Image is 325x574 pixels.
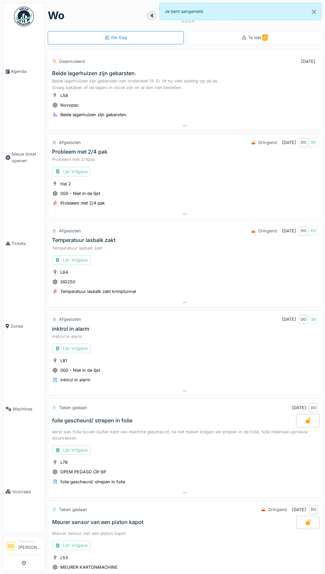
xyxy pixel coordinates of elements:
div: Beide lagerhuizen zijn gebarsten. [52,70,136,76]
div: Temperatuur lasbalk zakt [52,237,115,243]
div: OPEM PEGASO CR-8P [60,469,106,475]
div: Technicus [18,539,42,544]
a: Nieuw ticket openen [3,113,45,202]
div: Beide lagerhuizen zijn gebarsten. [60,112,127,118]
div: 000 - Niet in de lijst [60,367,100,373]
div: Afgesloten [59,139,81,146]
a: Voorraad [3,450,45,533]
div: KV [309,226,318,236]
div: DO [299,226,308,236]
div: Probleem met 2/4pac [52,156,318,163]
div: [DATE] [282,316,296,322]
div: DO [309,505,318,514]
div: [DATE] [282,139,296,146]
div: Afgesloten [59,228,81,234]
span: 0 [262,34,268,41]
div: inktrol in alarm [52,326,89,332]
div: Lijn Vrijgave [52,445,91,455]
div: Temperatuur lasbalk zakt krimptunnel [60,288,136,295]
div: L81 [60,358,67,364]
li: [PERSON_NAME] [18,539,42,553]
div: inktrol in alarm [52,333,318,340]
div: 000 - Niet in de lijst [60,190,100,197]
span: Nieuw ticket openen [12,151,42,164]
div: folie gescheurd/ strepen in folie [60,479,125,485]
div: Dringend [258,228,277,234]
div: Lijn Vrijgave [52,255,91,265]
div: Lijn Vrijgave [52,541,91,550]
a: Machines [3,367,45,450]
div: [DATE] [292,405,306,411]
div: Lijn Vrijgave [52,167,91,176]
div: Je bent aangemeld. [159,3,322,20]
span: Voorraad [12,489,42,495]
div: MEURER KARTONMACHINE [60,564,118,570]
a: Zones [3,285,45,367]
span: Machines [13,406,42,412]
a: Tickets [3,202,45,285]
div: SV [309,315,318,324]
div: eerst was folie boven buiten kant van machine gescheurd, na het maken kregen we strepen in de fol... [52,429,318,441]
span: Agenda [11,68,42,74]
div: folie gescheurd/ strepen in folie [52,417,132,424]
a: DO Technicus[PERSON_NAME] [6,539,42,555]
a: Agenda [3,30,45,113]
div: Dringend [258,139,277,146]
div: Novopac [60,102,79,108]
span: Zones [11,323,42,329]
div: DO [299,315,308,324]
img: Badge_color-CXgf-gQk.svg [14,7,34,26]
div: Taken gedaan [59,405,87,411]
div: Dringend [268,506,287,513]
div: 2025 [181,17,195,24]
button: Close [306,3,321,21]
div: L58 [60,92,68,99]
div: Lijn Vrijgave [52,344,91,353]
div: DO [299,138,308,147]
div: Hal 2 [60,181,71,187]
div: DO [309,403,318,412]
div: [DATE] [282,228,296,234]
div: Temperatuur lasbalk zakt [52,245,318,251]
div: Beide lagerhuizen zijn gebarsten van onderdeel 14. Er zit nu veel speling op de as. Graag bekijke... [52,78,318,90]
div: SV [309,138,318,147]
span: Tickets [12,240,42,247]
div: L64 [60,269,68,275]
div: Afgesloten [59,316,81,322]
h1: wo [48,9,65,22]
div: Geannuleerd [59,58,85,65]
div: L53 [60,554,68,561]
div: inktrol in alarm [60,377,90,383]
div: Probleem met 2/4 pak [60,200,105,206]
div: L78 [60,459,68,465]
div: Taken gedaan [59,506,87,513]
span: Te laat [248,35,268,40]
div: Probleem met 2/4 pak [52,149,107,155]
div: SIG250 [60,279,75,285]
li: DO [6,541,16,551]
div: Meurer sensor van een piston kapot [52,530,318,537]
div: Meurer sensor van een piston kapot [52,519,143,525]
div: [DATE] [292,506,306,513]
div: [DATE] [301,58,315,65]
div: Per Dag [104,34,127,41]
